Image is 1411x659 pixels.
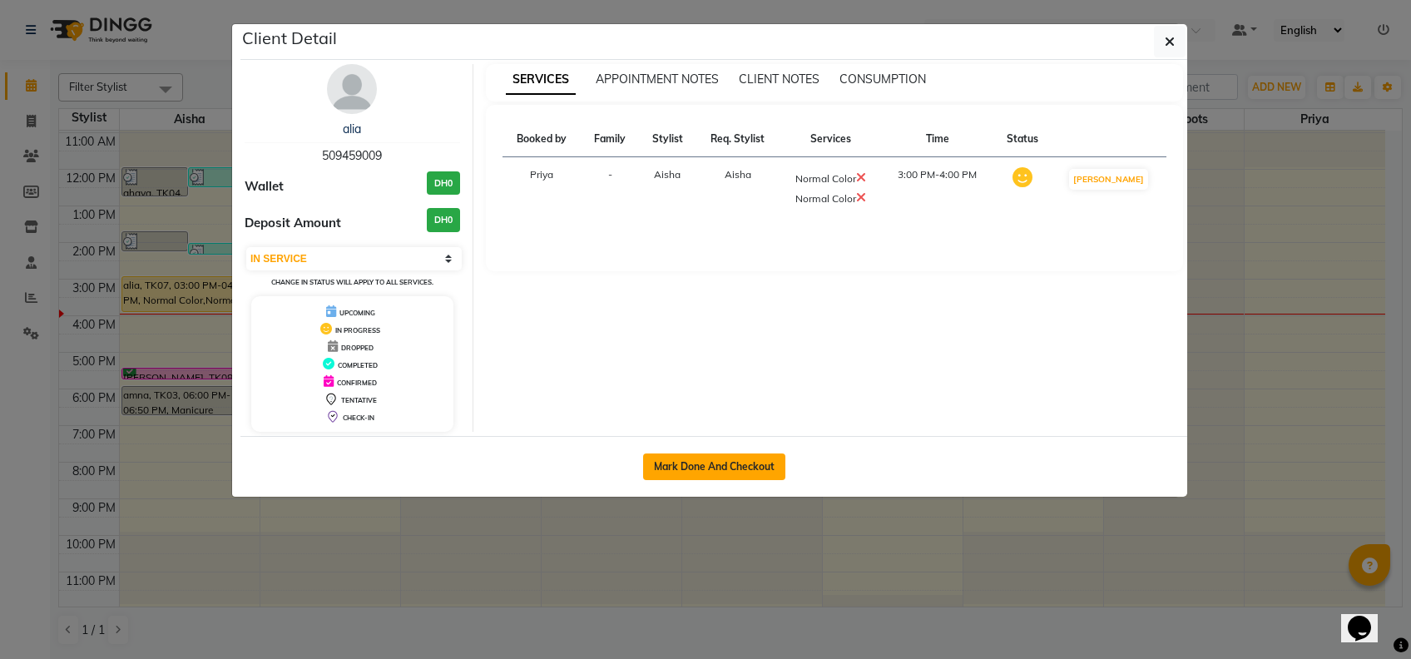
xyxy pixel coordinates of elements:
[882,121,993,157] th: Time
[1341,592,1394,642] iframe: chat widget
[839,72,926,87] span: CONSUMPTION
[639,121,696,157] th: Stylist
[271,278,433,286] small: Change in status will apply to all services.
[335,326,380,334] span: IN PROGRESS
[427,208,460,232] h3: DH0
[581,157,639,218] td: -
[339,309,375,317] span: UPCOMING
[327,64,377,114] img: avatar
[506,65,576,95] span: SERVICES
[1069,169,1148,190] button: [PERSON_NAME]
[427,171,460,196] h3: DH0
[654,168,681,181] span: Aisha
[780,121,882,157] th: Services
[790,187,872,207] div: Normal Color
[503,157,582,218] td: Priya
[341,396,377,404] span: TENTATIVE
[581,121,639,157] th: Family
[882,157,993,218] td: 3:00 PM-4:00 PM
[343,414,374,422] span: CHECK-IN
[993,121,1052,157] th: Status
[337,379,377,387] span: CONFIRMED
[338,361,378,369] span: COMPLETED
[322,148,382,163] span: 509459009
[790,167,872,187] div: Normal Color
[242,26,337,51] h5: Client Detail
[643,453,785,480] button: Mark Done And Checkout
[696,121,780,157] th: Req. Stylist
[739,72,819,87] span: CLIENT NOTES
[245,214,341,233] span: Deposit Amount
[596,72,719,87] span: APPOINTMENT NOTES
[341,344,374,352] span: DROPPED
[503,121,582,157] th: Booked by
[343,121,361,136] a: alia
[245,177,284,196] span: Wallet
[725,168,751,181] span: Aisha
